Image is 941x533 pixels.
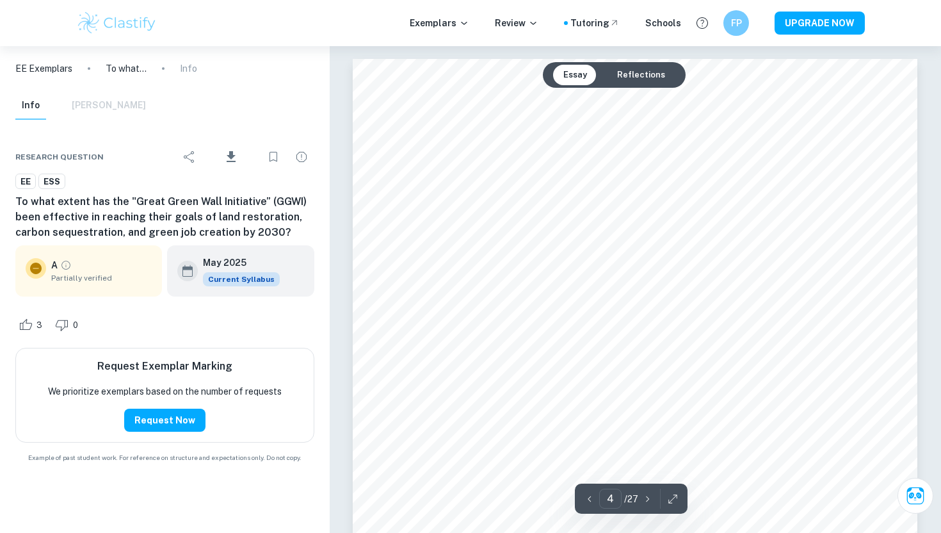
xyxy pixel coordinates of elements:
p: Exemplars [410,16,469,30]
div: Report issue [289,144,314,170]
button: Essay [553,65,597,85]
button: Request Now [124,409,205,432]
button: Reflections [607,65,675,85]
span: 3 [29,319,49,332]
div: Bookmark [261,144,286,170]
h6: Request Exemplar Marking [97,359,232,374]
p: / 27 [624,492,638,506]
h6: To what extent has the "Great Green Wall Initiative” (GGWI) been effective in reaching their goal... [15,194,314,240]
span: Example of past student work. For reference on structure and expectations only. Do not copy. [15,453,314,463]
span: EE [16,176,35,188]
h6: FP [729,16,744,30]
a: Grade partially verified [60,259,72,271]
div: This exemplar is based on the current syllabus. Feel free to refer to it for inspiration/ideas wh... [203,272,280,286]
span: 0 [66,319,85,332]
button: Ask Clai [897,478,933,514]
span: ESS [39,176,65,188]
span: Partially verified [51,272,152,284]
div: Dislike [52,315,85,335]
span: Research question [15,151,104,163]
h6: May 2025 [203,256,269,270]
p: We prioritize exemplars based on the number of requests [48,384,282,398]
a: EE [15,174,36,190]
button: FP [723,10,749,36]
p: To what extent has the "Great Green Wall Initiative” (GGWI) been effective in reaching their goal... [106,61,147,76]
div: Like [15,315,49,335]
a: EE Exemplars [15,61,72,76]
a: Schools [645,16,681,30]
p: A [51,258,58,272]
a: ESS [38,174,65,190]
p: Review [495,16,538,30]
button: Help and Feedback [691,12,713,34]
a: Tutoring [570,16,620,30]
button: Info [15,92,46,120]
p: Info [180,61,197,76]
div: Share [177,144,202,170]
button: UPGRADE NOW [775,12,865,35]
img: Clastify logo [76,10,157,36]
span: Current Syllabus [203,272,280,286]
div: Download [205,140,258,174]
